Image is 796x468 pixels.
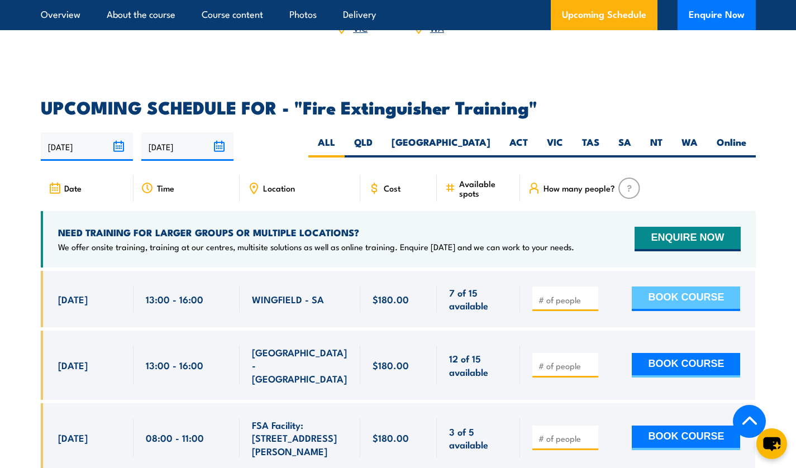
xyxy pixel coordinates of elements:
span: $180.00 [373,431,409,444]
label: ACT [500,136,537,157]
h2: UPCOMING SCHEDULE FOR - "Fire Extinguisher Training" [41,99,756,114]
span: Date [64,183,82,193]
span: $180.00 [373,359,409,371]
input: To date [141,132,233,161]
span: $180.00 [373,293,409,305]
p: We offer onsite training, training at our centres, multisite solutions as well as online training... [58,241,574,252]
span: 12 of 15 available [449,352,508,378]
input: From date [41,132,133,161]
label: QLD [345,136,382,157]
label: VIC [537,136,573,157]
a: WA [430,21,444,34]
label: WA [672,136,707,157]
span: 13:00 - 16:00 [146,359,203,371]
span: 13:00 - 16:00 [146,293,203,305]
span: [DATE] [58,431,88,444]
span: Location [263,183,295,193]
span: 3 of 5 available [449,425,508,451]
span: Time [157,183,174,193]
span: 7 of 15 available [449,286,508,312]
label: SA [609,136,641,157]
span: Cost [384,183,401,193]
span: 08:00 - 11:00 [146,431,204,444]
span: [DATE] [58,359,88,371]
label: Online [707,136,756,157]
span: FSA Facility: [STREET_ADDRESS][PERSON_NAME] [252,418,348,457]
label: TAS [573,136,609,157]
button: chat-button [756,428,787,459]
span: How many people? [544,183,615,193]
button: BOOK COURSE [632,286,740,311]
h4: NEED TRAINING FOR LARGER GROUPS OR MULTIPLE LOCATIONS? [58,226,574,238]
label: [GEOGRAPHIC_DATA] [382,136,500,157]
label: NT [641,136,672,157]
button: BOOK COURSE [632,353,740,378]
span: WINGFIELD - SA [252,293,324,305]
input: # of people [538,433,594,444]
input: # of people [538,360,594,371]
span: [DATE] [58,293,88,305]
input: # of people [538,294,594,305]
button: BOOK COURSE [632,426,740,450]
button: ENQUIRE NOW [635,227,740,251]
span: Available spots [459,179,512,198]
span: [GEOGRAPHIC_DATA] - [GEOGRAPHIC_DATA] [252,346,348,385]
a: VIC [353,21,368,34]
label: ALL [308,136,345,157]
